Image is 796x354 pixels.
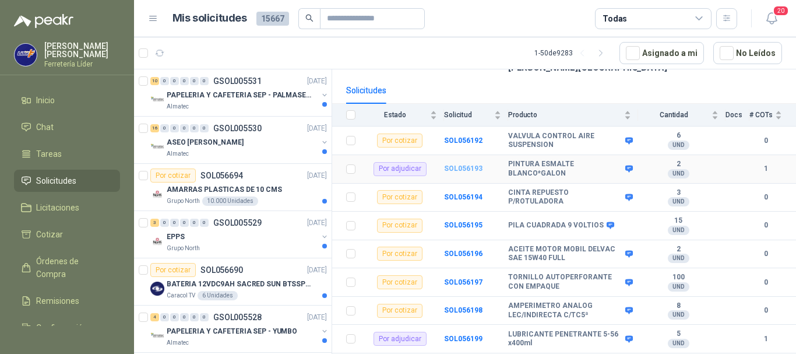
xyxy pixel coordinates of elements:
[638,273,718,282] b: 100
[200,313,209,321] div: 0
[213,219,262,227] p: GSOL005529
[190,313,199,321] div: 0
[14,223,120,246] a: Cotizar
[170,219,179,227] div: 0
[14,250,120,285] a: Órdenes de Compra
[508,111,622,119] span: Producto
[160,219,169,227] div: 0
[167,291,195,300] p: Caracol TV
[256,12,289,26] span: 15667
[150,121,329,159] a: 16 0 0 0 0 0 GSOL005530[DATE] Company LogoASEO [PERSON_NAME]Almatec
[377,304,422,318] div: Por cotizar
[150,187,164,201] img: Company Logo
[638,104,725,127] th: Cantidad
[377,190,422,204] div: Por cotizar
[534,44,610,62] div: 1 - 50 de 9283
[14,89,120,111] a: Inicio
[362,111,428,119] span: Estado
[444,306,482,314] a: SOL056198
[638,111,709,119] span: Cantidad
[444,111,492,119] span: Solicitud
[167,90,312,101] p: PAPELERIA Y CAFETERIA SEP - PALMASECA
[638,302,718,311] b: 8
[749,305,782,316] b: 0
[44,42,120,58] p: [PERSON_NAME] [PERSON_NAME]
[749,104,796,127] th: # COTs
[14,143,120,165] a: Tareas
[200,219,209,227] div: 0
[150,282,164,296] img: Company Logo
[749,111,773,119] span: # COTs
[619,42,704,64] button: Asignado a mi
[668,254,689,263] div: UND
[668,339,689,348] div: UND
[638,245,718,254] b: 2
[167,197,200,206] p: Grupo North
[167,149,189,159] p: Almatec
[374,332,427,346] div: Por adjudicar
[36,148,62,160] span: Tareas
[190,219,199,227] div: 0
[508,245,622,263] b: ACEITE MOTOR MOBIL DELVAC SAE 15W40 FULL
[36,121,54,134] span: Chat
[638,131,718,141] b: 6
[749,277,782,288] b: 0
[14,170,120,192] a: Solicitudes
[36,255,109,281] span: Órdenes de Compra
[150,93,164,107] img: Company Logo
[167,184,282,195] p: AMARRAS PLASTICAS DE 10 CMS
[202,197,258,206] div: 10.000 Unidades
[213,77,262,85] p: GSOL005531
[150,74,329,111] a: 10 0 0 0 0 0 GSOL005531[DATE] Company LogoPAPELERIA Y CAFETERIA SEP - PALMASECAAlmatec
[36,295,79,307] span: Remisiones
[749,192,782,203] b: 0
[160,313,169,321] div: 0
[150,310,329,348] a: 4 0 0 0 0 0 GSOL005528[DATE] Company LogoPAPELERIA Y CAFETERIA SEP - YUMBOAlmatec
[150,219,159,227] div: 3
[444,335,482,343] a: SOL056199
[508,302,622,320] b: AMPERIMETRO ANALOG LEC/INDIRECTA C/TC5ª
[761,8,782,29] button: 20
[167,137,244,148] p: ASEO [PERSON_NAME]
[668,169,689,178] div: UND
[167,244,200,253] p: Grupo North
[749,334,782,345] b: 1
[150,124,159,132] div: 16
[444,221,482,229] a: SOL056195
[307,265,327,276] p: [DATE]
[190,124,199,132] div: 0
[150,140,164,154] img: Company Logo
[44,61,120,68] p: Ferretería Líder
[190,77,199,85] div: 0
[14,14,73,28] img: Logo peakr
[307,170,327,181] p: [DATE]
[444,278,482,286] b: SOL056197
[749,248,782,260] b: 0
[307,312,327,323] p: [DATE]
[444,164,482,173] a: SOL056193
[36,228,63,241] span: Cotizar
[444,136,482,145] a: SOL056192
[668,197,689,206] div: UND
[200,124,209,132] div: 0
[167,232,185,243] p: EPPS
[668,226,689,235] div: UND
[362,104,444,127] th: Estado
[180,313,189,321] div: 0
[638,188,718,198] b: 3
[150,234,164,248] img: Company Logo
[36,94,55,107] span: Inicio
[170,313,179,321] div: 0
[444,250,482,258] b: SOL056196
[444,193,482,201] a: SOL056194
[134,258,332,306] a: Por cotizarSOL056690[DATE] Company LogoBATERIA 12VDC9AH SACRED SUN BTSSP12-9HRCaracol TV6 Unidades
[180,77,189,85] div: 0
[213,124,262,132] p: GSOL005530
[307,123,327,134] p: [DATE]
